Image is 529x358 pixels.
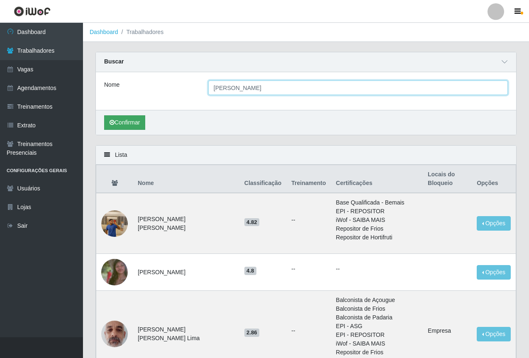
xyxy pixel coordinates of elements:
[96,146,516,165] div: Lista
[104,115,145,130] button: Confirmar
[477,216,511,231] button: Opções
[239,165,287,193] th: Classificação
[104,58,124,65] strong: Buscar
[133,165,239,193] th: Nome
[336,331,418,339] li: EPI - REPOSITOR
[336,322,418,331] li: EPI - ASG
[291,216,326,224] ul: --
[291,326,326,335] ul: --
[336,265,418,273] p: --
[477,265,511,280] button: Opções
[336,304,418,313] li: Balconista de Frios
[336,216,418,224] li: iWof - SAIBA MAIS
[336,233,418,242] li: Repositor de Hortifruti
[336,313,418,322] li: Balconista de Padaria
[208,80,508,95] input: Digite o Nome...
[423,165,472,193] th: Locais do Bloqueio
[244,267,256,275] span: 4.8
[133,193,239,254] td: [PERSON_NAME] [PERSON_NAME]
[336,224,418,233] li: Repositor de Frios
[472,165,516,193] th: Opções
[101,316,128,351] img: 1701972182792.jpeg
[244,218,259,226] span: 4.82
[286,165,331,193] th: Treinamento
[477,327,511,341] button: Opções
[336,207,418,216] li: EPI - REPOSITOR
[101,248,128,296] img: 1706376087329.jpeg
[244,329,259,337] span: 2.86
[336,296,418,304] li: Balconista de Açougue
[101,210,128,237] img: 1722956017371.jpeg
[291,265,326,273] ul: --
[90,29,118,35] a: Dashboard
[83,23,529,42] nav: breadcrumb
[336,339,418,348] li: iWof - SAIBA MAIS
[14,6,51,17] img: CoreUI Logo
[428,326,467,335] li: Empresa
[331,165,423,193] th: Certificações
[133,254,239,291] td: [PERSON_NAME]
[336,348,418,357] li: Repositor de Frios
[118,28,164,37] li: Trabalhadores
[336,198,418,207] li: Base Qualificada - Bemais
[104,80,119,89] label: Nome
